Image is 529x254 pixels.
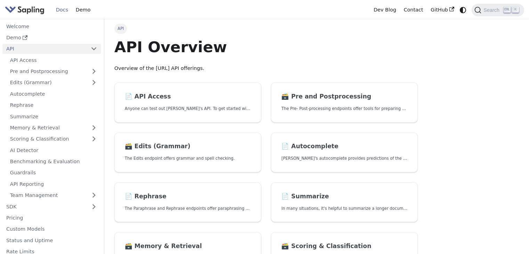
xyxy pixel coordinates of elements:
[125,93,251,101] h2: API Access
[281,155,407,162] p: Sapling's autocomplete provides predictions of the next few characters or words
[6,145,101,155] a: AI Detector
[125,193,251,200] h2: Rephrase
[6,55,101,65] a: API Access
[72,5,94,15] a: Demo
[87,44,101,54] button: Collapse sidebar category 'API'
[2,235,101,245] a: Status and Uptime
[6,66,101,77] a: Pre and Postprocessing
[114,82,261,122] a: 📄️ API AccessAnyone can test out [PERSON_NAME]'s API. To get started with the API, simply:
[281,143,407,150] h2: Autocomplete
[6,100,101,110] a: Rephrase
[6,89,101,99] a: Autocomplete
[2,224,101,234] a: Custom Models
[125,243,251,250] h2: Memory & Retrieval
[114,64,418,73] p: Overview of the [URL] API offerings.
[281,193,407,200] h2: Summarize
[2,44,87,54] a: API
[271,182,418,222] a: 📄️ SummarizeIn many situations, it's helpful to summarize a longer document into a shorter, more ...
[5,5,45,15] img: Sapling.ai
[2,33,101,43] a: Demo
[2,213,101,223] a: Pricing
[125,143,251,150] h2: Edits (Grammar)
[472,4,524,16] button: Search (Ctrl+K)
[458,5,468,15] button: Switch between dark and light mode (currently system mode)
[281,243,407,250] h2: Scoring & Classification
[6,123,101,133] a: Memory & Retrieval
[427,5,458,15] a: GitHub
[370,5,400,15] a: Dev Blog
[114,24,127,33] span: API
[125,205,251,212] p: The Paraphrase and Rephrase endpoints offer paraphrasing for particular styles.
[5,5,47,15] a: Sapling.ai
[125,155,251,162] p: The Edits endpoint offers grammar and spell checking.
[6,190,101,200] a: Team Management
[6,179,101,189] a: API Reporting
[400,5,427,15] a: Contact
[114,38,418,56] h1: API Overview
[114,182,261,222] a: 📄️ RephraseThe Paraphrase and Rephrase endpoints offer paraphrasing for particular styles.
[2,21,101,31] a: Welcome
[114,133,261,173] a: 🗃️ Edits (Grammar)The Edits endpoint offers grammar and spell checking.
[2,201,87,212] a: SDK
[281,93,407,101] h2: Pre and Postprocessing
[512,7,519,13] kbd: K
[114,24,418,33] nav: Breadcrumbs
[52,5,72,15] a: Docs
[271,133,418,173] a: 📄️ Autocomplete[PERSON_NAME]'s autocomplete provides predictions of the next few characters or words
[281,105,407,112] p: The Pre- Post-processing endpoints offer tools for preparing your text data for ingestation as we...
[6,168,101,178] a: Guardrails
[281,205,407,212] p: In many situations, it's helpful to summarize a longer document into a shorter, more easily diges...
[481,7,504,13] span: Search
[6,134,101,144] a: Scoring & Classification
[271,82,418,122] a: 🗃️ Pre and PostprocessingThe Pre- Post-processing endpoints offer tools for preparing your text d...
[6,78,101,88] a: Edits (Grammar)
[125,105,251,112] p: Anyone can test out Sapling's API. To get started with the API, simply:
[87,201,101,212] button: Expand sidebar category 'SDK'
[6,157,101,167] a: Benchmarking & Evaluation
[6,111,101,121] a: Summarize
